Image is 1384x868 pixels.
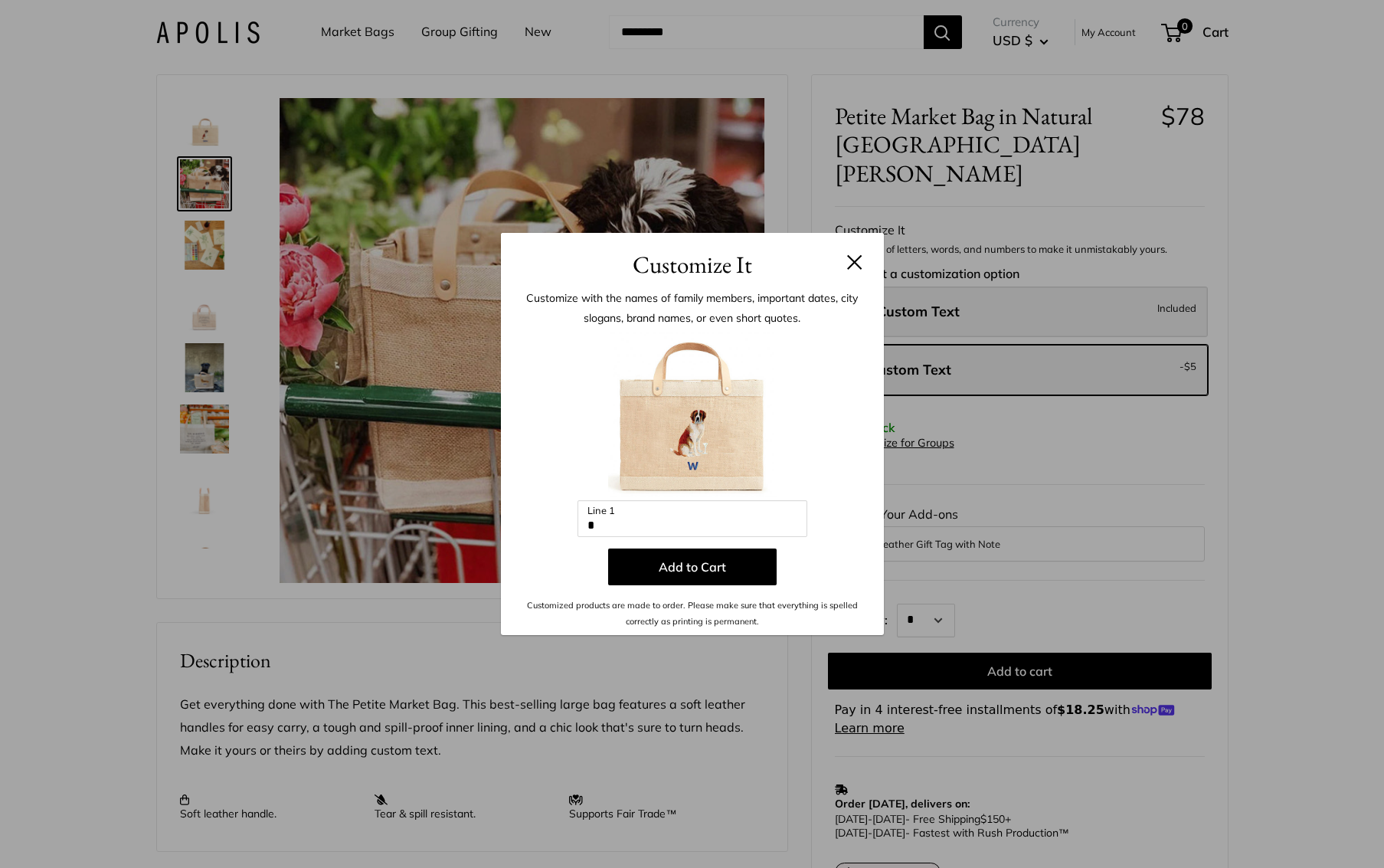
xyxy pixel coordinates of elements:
p: Customized products are made to order. Please make sure that everything is spelled correctly as p... [524,598,861,629]
img: customizer-prod [608,332,777,500]
p: Customize with the names of family members, important dates, city slogans, brand names, or even s... [524,288,861,328]
h3: Customize It [524,247,861,283]
iframe: Sign Up via Text for Offers [12,810,164,856]
button: Add to Cart [608,549,777,585]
